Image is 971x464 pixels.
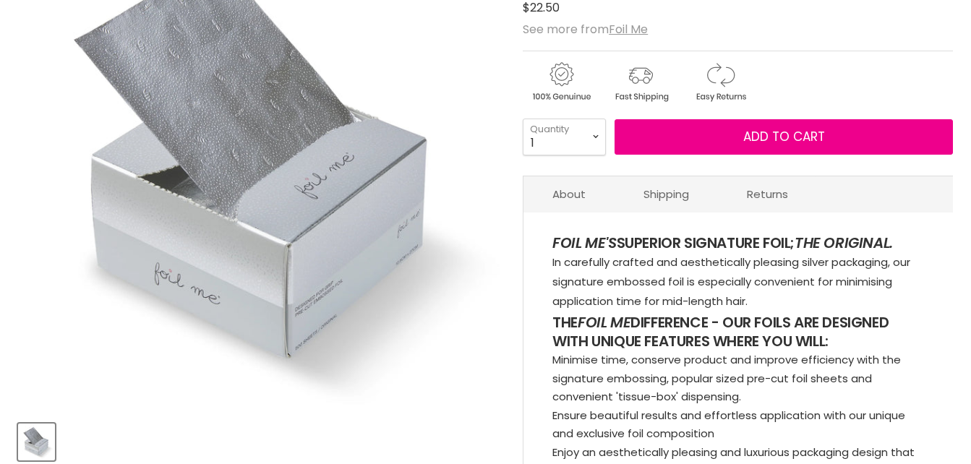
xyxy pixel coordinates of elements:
[602,60,679,104] img: shipping.gif
[615,119,953,155] button: Add to cart
[552,406,924,443] li: Ensure beautiful results and effortless application with our unique and exclusive foil composition
[609,21,648,38] a: Foil Me
[552,233,893,253] span: SUPERIOR SIGNATURE FOIL;
[18,424,55,460] button: Foil Me The Original
[552,312,889,351] span: THE DIFFERENCE - OUR FOILS ARE DESIGNED WITH UNIQUE FEATURES WHERE YOU WILL:
[20,425,54,459] img: Foil Me The Original
[743,128,825,145] span: Add to cart
[552,352,901,404] span: Minimise time, conserve product and improve efficiency with the signature embossing, popular size...
[523,60,599,104] img: genuine.gif
[16,419,502,460] div: Product thumbnails
[523,176,615,212] a: About
[795,233,893,253] em: THE ORIGINAL.
[578,312,630,332] em: FOIL ME
[552,233,616,253] em: FOIL ME'S
[552,254,910,309] span: In carefully crafted and aesthetically pleasing silver packaging, our signature embossed foil is ...
[718,176,817,212] a: Returns
[523,119,606,155] select: Quantity
[615,176,718,212] a: Shipping
[682,60,758,104] img: returns.gif
[523,21,648,38] span: See more from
